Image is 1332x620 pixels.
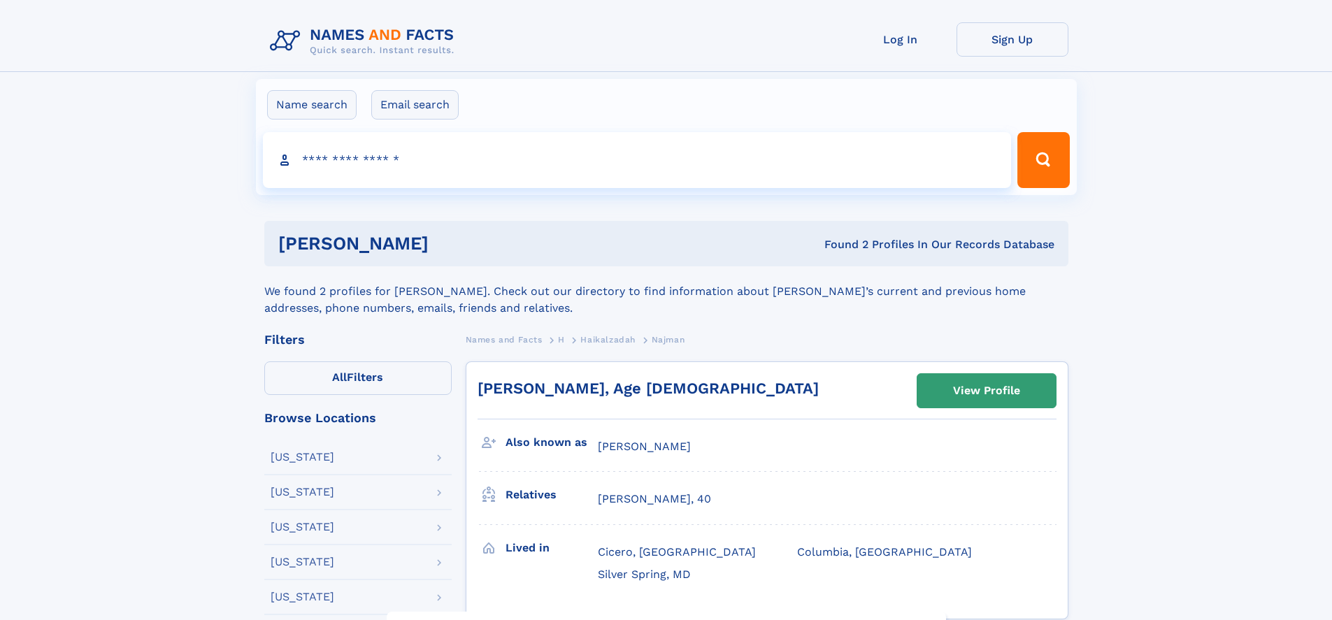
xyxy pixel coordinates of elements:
[626,237,1054,252] div: Found 2 Profiles In Our Records Database
[917,374,1056,408] a: View Profile
[264,333,452,346] div: Filters
[506,536,598,560] h3: Lived in
[371,90,459,120] label: Email search
[271,591,334,603] div: [US_STATE]
[264,22,466,60] img: Logo Names and Facts
[271,556,334,568] div: [US_STATE]
[278,235,626,252] h1: [PERSON_NAME]
[466,331,543,348] a: Names and Facts
[271,486,334,498] div: [US_STATE]
[264,361,452,395] label: Filters
[797,545,972,558] span: Columbia, [GEOGRAPHIC_DATA]
[558,335,565,345] span: H
[267,90,357,120] label: Name search
[264,412,452,424] div: Browse Locations
[953,375,1020,407] div: View Profile
[506,431,598,454] h3: Also known as
[264,266,1068,317] div: We found 2 profiles for [PERSON_NAME]. Check out our directory to find information about [PERSON_...
[271,452,334,463] div: [US_STATE]
[332,370,347,384] span: All
[580,331,636,348] a: Haikalzadah
[652,335,685,345] span: Najman
[1017,132,1069,188] button: Search Button
[598,491,711,507] a: [PERSON_NAME], 40
[558,331,565,348] a: H
[598,545,756,558] span: Cicero, [GEOGRAPHIC_DATA]
[263,132,1012,188] input: search input
[580,335,636,345] span: Haikalzadah
[957,22,1068,57] a: Sign Up
[598,568,691,581] span: Silver Spring, MD
[598,440,691,453] span: [PERSON_NAME]
[506,483,598,507] h3: Relatives
[271,521,334,533] div: [US_STATE]
[845,22,957,57] a: Log In
[478,380,819,397] a: [PERSON_NAME], Age [DEMOGRAPHIC_DATA]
